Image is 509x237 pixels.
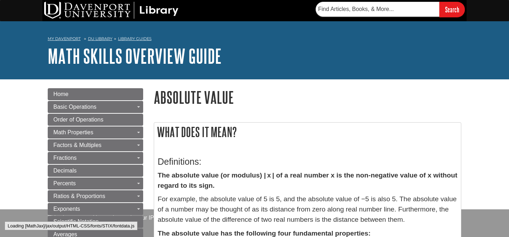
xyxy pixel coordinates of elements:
div: Loading [MathJax]/jax/output/HTML-CSS/fonts/STIX/fontdata.js [5,221,138,230]
a: Home [48,88,143,100]
a: Scientific Notation [48,216,143,228]
a: Ratios & Proportions [48,190,143,202]
a: Basic Operations [48,101,143,113]
a: DU Library [88,36,112,41]
span: Exponents [53,206,80,212]
strong: The absolute value has the following four fundamental properties: [158,230,370,237]
h3: Definitions: [158,157,457,167]
span: Basic Operations [53,104,96,110]
a: Factors & Multiples [48,139,143,151]
a: Math Properties [48,126,143,139]
span: Scientific Notation [53,219,99,225]
strong: The absolute value (or modulus) | x | of a real number x is the non-negative value of x without r... [158,171,457,189]
span: Factors & Multiples [53,142,101,148]
input: Search [439,2,465,17]
a: Order of Operations [48,114,143,126]
span: Decimals [53,168,77,174]
a: My Davenport [48,36,81,42]
span: Fractions [53,155,77,161]
p: For example, the absolute value of 5 is 5, and the absolute value of −5 is also 5. The absolute v... [158,194,457,225]
span: Home [53,91,69,97]
form: Searches DU Library's articles, books, and more [316,2,465,17]
input: Find Articles, Books, & More... [316,2,439,17]
a: Math Skills Overview Guide [48,45,222,67]
span: Order of Operations [53,117,103,123]
a: Decimals [48,165,143,177]
a: Fractions [48,152,143,164]
nav: breadcrumb [48,34,461,45]
span: Ratios & Proportions [53,193,105,199]
h1: Absolute Value [154,88,461,106]
span: Percents [53,180,76,186]
a: Library Guides [118,36,152,41]
h2: What does it mean? [154,123,461,141]
span: Math Properties [53,129,93,135]
a: Percents [48,177,143,190]
img: DU Library [44,2,179,19]
a: Exponents [48,203,143,215]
